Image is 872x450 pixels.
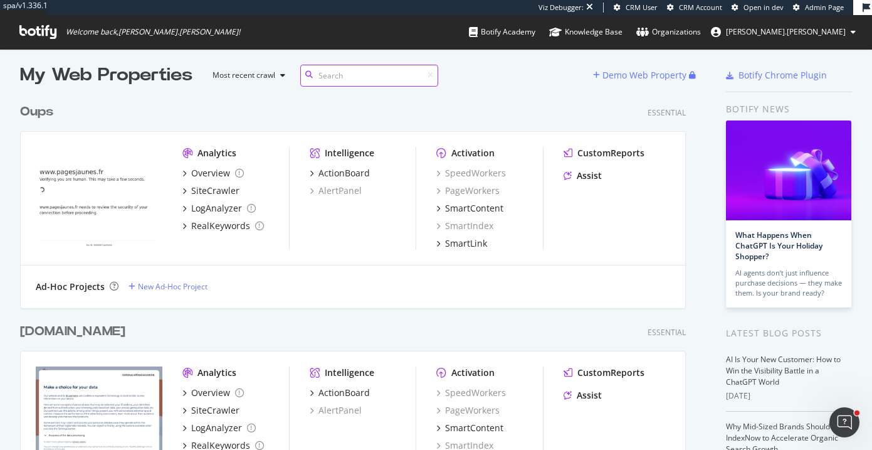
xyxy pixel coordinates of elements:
span: emma.destexhe [726,26,846,37]
a: SmartContent [436,422,503,434]
a: SmartIndex [436,220,493,232]
div: Analytics [197,147,236,159]
div: LogAnalyzer [191,422,242,434]
span: CRM Account [679,3,722,12]
div: My Web Properties [20,63,192,88]
div: Botify Academy [469,26,535,38]
input: Search [300,65,438,87]
div: Essential [648,107,686,118]
a: Demo Web Property [593,70,689,80]
a: SiteCrawler [182,185,239,197]
a: ActionBoard [310,167,370,179]
div: Oups [20,103,53,121]
div: SmartLink [445,237,487,250]
a: CRM Account [667,3,722,13]
div: Most recent crawl [213,72,275,79]
div: RealKeywords [191,220,250,232]
a: CRM User [614,3,658,13]
div: SiteCrawler [191,404,239,417]
div: Overview [191,167,230,179]
a: SpeedWorkers [436,387,506,399]
div: Botify Chrome Plugin [738,69,827,82]
a: Overview [182,167,244,179]
a: SpeedWorkers [436,167,506,179]
button: Demo Web Property [593,65,689,85]
div: ActionBoard [318,387,370,399]
a: SiteCrawler [182,404,239,417]
div: Analytics [197,367,236,379]
span: CRM User [626,3,658,12]
img: What Happens When ChatGPT Is Your Holiday Shopper? [726,121,851,220]
a: Overview [182,387,244,399]
div: [DOMAIN_NAME] [20,323,125,341]
div: Assist [577,389,602,402]
div: SmartContent [445,422,503,434]
a: AlertPanel [310,185,362,197]
div: CustomReports [577,367,644,379]
span: Open in dev [743,3,784,12]
a: Assist [564,389,602,402]
a: SmartLink [436,237,487,250]
a: CustomReports [564,367,644,379]
a: Assist [564,169,602,182]
a: Admin Page [793,3,844,13]
div: LogAnalyzer [191,202,242,215]
a: ActionBoard [310,387,370,399]
div: AI agents don’t just influence purchase decisions — they make them. Is your brand ready? [735,268,842,298]
div: Intelligence [325,367,374,379]
div: Assist [577,169,602,182]
a: Botify Academy [469,15,535,49]
a: AI Is Your New Customer: How to Win the Visibility Battle in a ChatGPT World [726,354,841,387]
a: [DOMAIN_NAME] [20,323,130,341]
a: Organizations [636,15,701,49]
div: SiteCrawler [191,185,239,197]
a: LogAnalyzer [182,422,256,434]
div: Ad-Hoc Projects [36,281,105,293]
a: Knowledge Base [549,15,622,49]
div: New Ad-Hoc Project [138,281,207,292]
div: Activation [451,147,495,159]
a: RealKeywords [182,220,264,232]
div: Organizations [636,26,701,38]
a: SmartContent [436,202,503,215]
div: SmartContent [445,202,503,215]
div: Knowledge Base [549,26,622,38]
div: Latest Blog Posts [726,326,852,340]
iframe: Intercom live chat [829,407,859,437]
a: What Happens When ChatGPT Is Your Holiday Shopper? [735,230,822,262]
a: Oups [20,103,58,121]
a: Botify Chrome Plugin [726,69,827,82]
button: [PERSON_NAME].[PERSON_NAME] [701,22,866,42]
span: Welcome back, [PERSON_NAME].[PERSON_NAME] ! [66,27,240,37]
img: www.pagesjaunes.fr/oups [36,147,162,249]
div: ActionBoard [318,167,370,179]
div: Demo Web Property [602,69,686,82]
div: Viz Debugger: [538,3,584,13]
a: Open in dev [732,3,784,13]
div: CustomReports [577,147,644,159]
a: CustomReports [564,147,644,159]
div: Overview [191,387,230,399]
a: New Ad-Hoc Project [129,281,207,292]
div: Intelligence [325,147,374,159]
span: Admin Page [805,3,844,12]
div: Botify news [726,102,852,116]
div: Essential [648,327,686,338]
button: Most recent crawl [202,65,290,85]
div: Activation [451,367,495,379]
div: [DATE] [726,390,852,402]
a: PageWorkers [436,185,500,197]
a: LogAnalyzer [182,202,256,215]
a: PageWorkers [436,404,500,417]
a: AlertPanel [310,404,362,417]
